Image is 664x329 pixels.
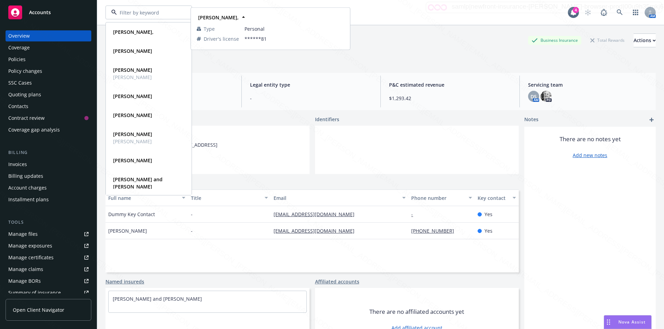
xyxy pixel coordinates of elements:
div: Manage claims [8,264,43,275]
span: Yes [485,211,492,218]
a: [PERSON_NAME] and [PERSON_NAME] [113,296,202,302]
button: Key contact [475,190,519,206]
a: Named insureds [105,278,144,285]
span: Type [204,25,215,32]
div: Account charges [8,182,47,193]
input: Filter by keyword [117,9,178,16]
span: - [250,95,372,102]
div: Summary of insurance [8,287,61,298]
div: Full name [108,194,178,202]
a: Contacts [6,101,91,112]
div: Tools [6,219,91,226]
span: [PERSON_NAME] [113,74,152,81]
span: P&C estimated revenue [389,81,511,88]
a: [PHONE_NUMBER] [411,228,460,234]
a: Installment plans [6,194,91,205]
div: SSC Cases [8,77,32,88]
strong: [PERSON_NAME] [113,67,152,73]
button: Title [188,190,271,206]
a: Search [613,6,627,19]
span: [STREET_ADDRESS] [174,141,218,148]
div: Business Insurance [528,36,581,45]
a: [EMAIL_ADDRESS][DOMAIN_NAME] [274,211,360,217]
strong: [PERSON_NAME], [198,14,239,21]
span: Servicing team [528,81,650,88]
img: photo [541,91,552,102]
span: Nova Assist [618,319,646,325]
button: Full name [105,190,188,206]
a: Accounts [6,3,91,22]
a: Overview [6,30,91,41]
strong: [PERSON_NAME] [113,93,152,99]
strong: [PERSON_NAME] [113,112,152,118]
span: [PERSON_NAME] [113,138,152,145]
div: Drag to move [604,316,613,329]
div: Email [274,194,398,202]
strong: [PERSON_NAME] [113,131,152,137]
div: Manage files [8,229,38,240]
div: Policy changes [8,66,42,77]
div: Manage exposures [8,240,52,251]
span: - [191,211,193,218]
strong: [PERSON_NAME] and [PERSON_NAME] [113,176,163,190]
div: Coverage gap analysis [8,124,60,135]
span: Notes [524,116,538,124]
div: Billing updates [8,171,43,182]
div: Contract review [8,113,45,124]
a: Summary of insurance [6,287,91,298]
button: Actions [634,33,656,47]
span: There are no notes yet [560,135,621,143]
div: Installment plans [8,194,49,205]
a: Manage files [6,229,91,240]
span: Yes [485,227,492,234]
div: 4 [573,7,579,13]
a: Add new notes [573,152,607,159]
span: Accounts [29,10,51,15]
a: add [647,116,656,124]
span: Identifiers [315,116,339,123]
a: [EMAIL_ADDRESS][DOMAIN_NAME] [274,228,360,234]
a: Start snowing [581,6,595,19]
div: Billing [6,149,91,156]
a: - [411,211,418,217]
a: Invoices [6,159,91,170]
span: Driver's license [204,35,239,42]
a: Policy changes [6,66,91,77]
div: Key contact [478,194,508,202]
span: There are no affiliated accounts yet [369,308,464,316]
a: Quoting plans [6,89,91,100]
button: Email [271,190,408,206]
a: Manage certificates [6,252,91,263]
a: Contract review [6,113,91,124]
span: Dummy Key Contact [108,211,155,218]
div: Phone number [411,194,464,202]
div: Title [191,194,260,202]
div: Contacts [8,101,28,112]
div: Invoices [8,159,27,170]
div: Quoting plans [8,89,41,100]
a: Billing updates [6,171,91,182]
span: DS [531,93,537,100]
div: Coverage [8,42,30,53]
span: Open Client Navigator [13,306,64,313]
button: Phone number [408,190,474,206]
a: Report a Bug [597,6,611,19]
div: Policies [8,54,26,65]
button: Nova Assist [604,315,652,329]
a: Coverage [6,42,91,53]
div: Manage BORs [8,275,41,287]
strong: [PERSON_NAME] [113,157,152,164]
div: Manage certificates [8,252,54,263]
a: Manage BORs [6,275,91,287]
strong: [PERSON_NAME] [113,48,152,54]
span: [PERSON_NAME] [108,227,147,234]
a: Manage exposures [6,240,91,251]
div: Total Rewards [587,36,628,45]
a: Coverage gap analysis [6,124,91,135]
a: Manage claims [6,264,91,275]
div: Overview [8,30,30,41]
span: Personal [245,25,344,32]
a: Switch app [629,6,643,19]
